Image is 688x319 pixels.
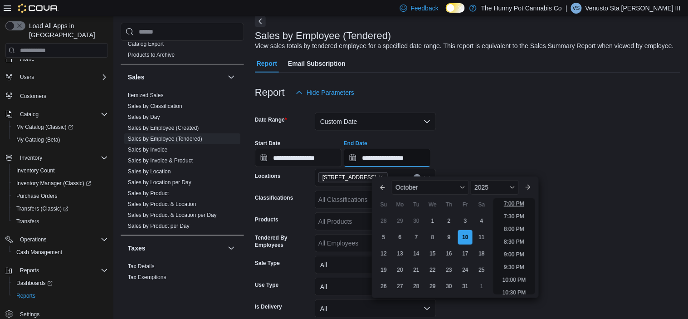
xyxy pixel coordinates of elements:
span: Email Subscription [288,54,346,73]
div: day-20 [393,263,407,277]
button: Taxes [128,244,224,253]
div: day-24 [458,263,473,277]
div: Tu [409,197,424,212]
span: Dashboards [16,280,53,287]
div: day-31 [458,279,473,294]
button: All [315,299,436,318]
span: October [395,184,418,191]
button: Clear input [414,174,421,182]
span: Products to Archive [128,51,175,59]
span: Sales by Location [128,168,171,175]
div: day-23 [442,263,456,277]
div: day-29 [393,214,407,228]
button: Sales [226,72,237,83]
span: Users [16,72,108,83]
button: Custom Date [315,113,436,131]
button: Sales [128,73,224,82]
a: Customers [16,91,50,102]
label: End Date [344,140,367,147]
a: Catalog Export [128,41,164,47]
a: Sales by Product per Day [128,223,190,229]
span: Hide Parameters [307,88,354,97]
label: Classifications [255,194,293,201]
div: We [425,197,440,212]
span: Sales by Product per Day [128,222,190,230]
div: Th [442,197,456,212]
div: Fr [458,197,473,212]
p: Venusto Sta [PERSON_NAME] III [586,3,681,14]
li: 9:30 PM [501,262,528,273]
span: VS [573,3,580,14]
span: My Catalog (Beta) [16,136,60,143]
div: day-25 [474,263,489,277]
h3: Taxes [128,244,146,253]
div: day-3 [458,214,473,228]
input: Press the down key to enter a popover containing a calendar. Press the escape key to close the po... [344,149,431,167]
span: Reports [16,292,35,299]
div: Su [376,197,391,212]
a: Sales by Location per Day [128,179,191,186]
span: Customers [16,90,108,101]
a: Itemized Sales [128,92,164,98]
div: day-14 [409,246,424,261]
span: Sales by Employee (Created) [128,124,199,132]
div: day-28 [409,279,424,294]
button: All [315,278,436,296]
div: Mo [393,197,407,212]
span: Inventory Count [16,167,55,174]
div: day-18 [474,246,489,261]
a: Tax Details [128,263,155,270]
label: Products [255,216,278,223]
span: Load All Apps in [GEOGRAPHIC_DATA] [25,21,108,39]
ul: Time [493,198,535,294]
div: Button. Open the year selector. 2025 is currently selected. [471,180,518,195]
span: Catalog [16,109,108,120]
div: day-5 [376,230,391,245]
li: 10:00 PM [499,275,529,285]
div: day-27 [393,279,407,294]
div: day-8 [425,230,440,245]
a: Transfers [13,216,43,227]
div: day-15 [425,246,440,261]
li: 10:30 PM [499,287,529,298]
span: Cash Management [16,249,62,256]
a: Inventory Manager (Classic) [13,178,95,189]
a: My Catalog (Classic) [9,121,112,133]
span: Purchase Orders [16,192,58,200]
div: day-9 [442,230,456,245]
span: Sales by Product [128,190,169,197]
div: day-22 [425,263,440,277]
h3: Sales by Employee (Tendered) [255,30,391,41]
a: Transfers (Classic) [9,202,112,215]
span: Catalog [20,111,39,118]
label: Is Delivery [255,303,282,310]
div: day-13 [393,246,407,261]
a: Sales by Day [128,114,160,120]
div: day-21 [409,263,424,277]
a: My Catalog (Beta) [13,134,64,145]
span: Cash Management [13,247,108,258]
span: Sales by Location per Day [128,179,191,186]
span: Sales by Classification [128,103,182,110]
span: Sales by Product & Location [128,201,196,208]
span: Home [20,55,34,63]
span: My Catalog (Classic) [13,122,108,133]
a: Sales by Product [128,190,169,196]
input: Dark Mode [446,3,465,13]
button: Inventory [16,152,46,163]
span: Inventory Manager (Classic) [16,180,91,187]
button: Remove 2173 Yonge St from selection in this group [378,175,384,180]
button: Hide Parameters [292,83,358,102]
button: Reports [2,264,112,277]
div: day-1 [474,279,489,294]
div: Sales [121,90,244,235]
span: Catalog Export [128,40,164,48]
div: day-2 [442,214,456,228]
a: Dashboards [13,278,56,289]
h3: Sales [128,73,145,82]
span: Inventory Manager (Classic) [13,178,108,189]
span: Inventory Count [13,165,108,176]
span: Inventory [20,154,42,162]
div: October, 2025 [376,213,490,294]
span: Users [20,74,34,81]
